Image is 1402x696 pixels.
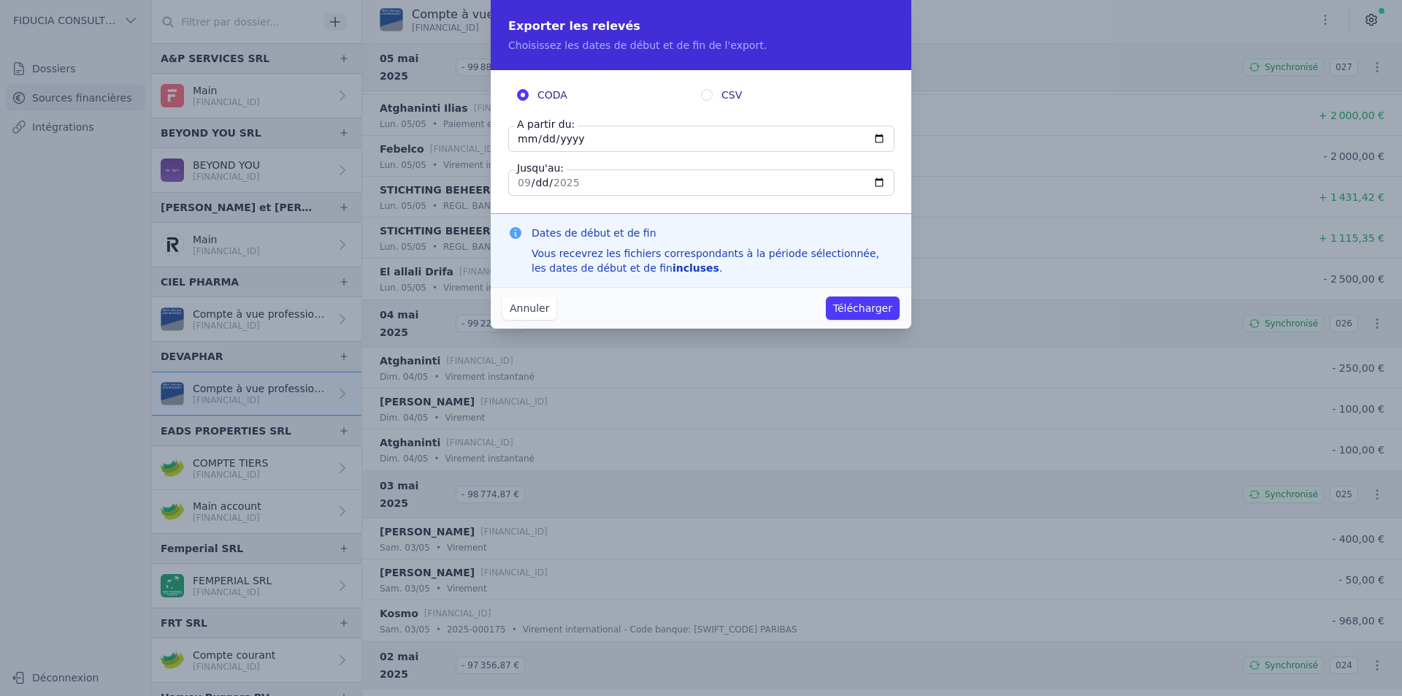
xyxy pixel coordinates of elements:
[508,18,894,35] h2: Exporter les relevés
[721,88,742,102] span: CSV
[537,88,567,102] span: CODA
[514,117,578,131] label: A partir du:
[517,89,529,101] input: CODA
[532,246,894,275] div: Vous recevrez les fichiers correspondants à la période sélectionnée, les dates de début et de fin .
[532,226,894,240] h3: Dates de début et de fin
[514,161,567,175] label: Jusqu'au:
[826,297,900,320] button: Télécharger
[508,38,894,53] p: Choisissez les dates de début et de fin de l'export.
[673,262,719,274] strong: incluses
[502,297,556,320] button: Annuler
[701,88,885,102] label: CSV
[517,88,701,102] label: CODA
[701,89,713,101] input: CSV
